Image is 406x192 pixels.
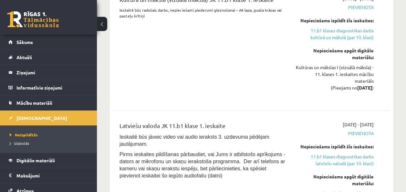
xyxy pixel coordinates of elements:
a: 11.b1 klases diagnostikas darbs latviešu valodā (par 10. klasi) [296,153,374,167]
span: Mācību materiāli [16,100,52,106]
a: Neizpildītās [10,132,90,138]
a: Digitālie materiāli [8,153,89,168]
div: Latviešu valoda JK 11.b1 klase 1. ieskaite [120,121,286,133]
div: Nepieciešams izpildīt šīs ieskaites: [296,143,374,150]
span: Pirms ieskaites pildīšanas pārbaudiet, vai Jums ir atbilstošs aprīkojums - dators ar mikrofonu un... [120,152,285,178]
a: Izlabotās [10,140,90,146]
span: Ieskaitē būs jāveic video vai audio ieraksts 3. uzdevuma pēdējam jautājumam. [120,134,269,147]
a: Rīgas 1. Tālmācības vidusskola [7,11,59,27]
a: Aktuāli [8,50,89,65]
a: Ziņojumi [8,65,89,80]
span: Aktuāli [16,54,32,60]
div: Kultūras un mākslas I (vizuālā māksla) - 11. klases 1. ieskaites mācību materiāls (Pieejams no ) [296,64,374,91]
a: Sākums [8,35,89,49]
span: [DEMOGRAPHIC_DATA] [16,115,67,121]
strong: [DATE] [357,85,372,91]
p: Ieskaitē būs radošais darbs, nepieciešami piederumi gleznošanai – A4 lapa, guaša krāsas vai paste... [120,7,286,19]
a: Maksājumi [8,168,89,183]
span: Neizpildītās [10,132,38,137]
div: Nepieciešams izpildīt šīs ieskaites: [296,17,374,24]
a: Informatīvie ziņojumi [8,80,89,95]
legend: Ziņojumi [16,65,89,80]
a: Mācību materiāli [8,95,89,110]
a: [DEMOGRAPHIC_DATA] [8,111,89,125]
span: [DATE] - [DATE] [343,121,374,128]
span: Sākums [16,39,33,45]
legend: Maksājumi [16,168,89,183]
span: Izlabotās [10,141,29,146]
div: Nepieciešams apgūt digitālo materiālu: [296,173,374,187]
span: Pievienota [296,4,374,11]
div: Nepieciešams apgūt digitālo materiālu: [296,47,374,61]
a: 11.b1 klases diagnostikas darbs kultūrā un mākslā (par 10. klasi) [296,27,374,41]
legend: Informatīvie ziņojumi [16,80,89,95]
span: Digitālie materiāli [16,157,55,163]
span: Pievienota [296,130,374,137]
